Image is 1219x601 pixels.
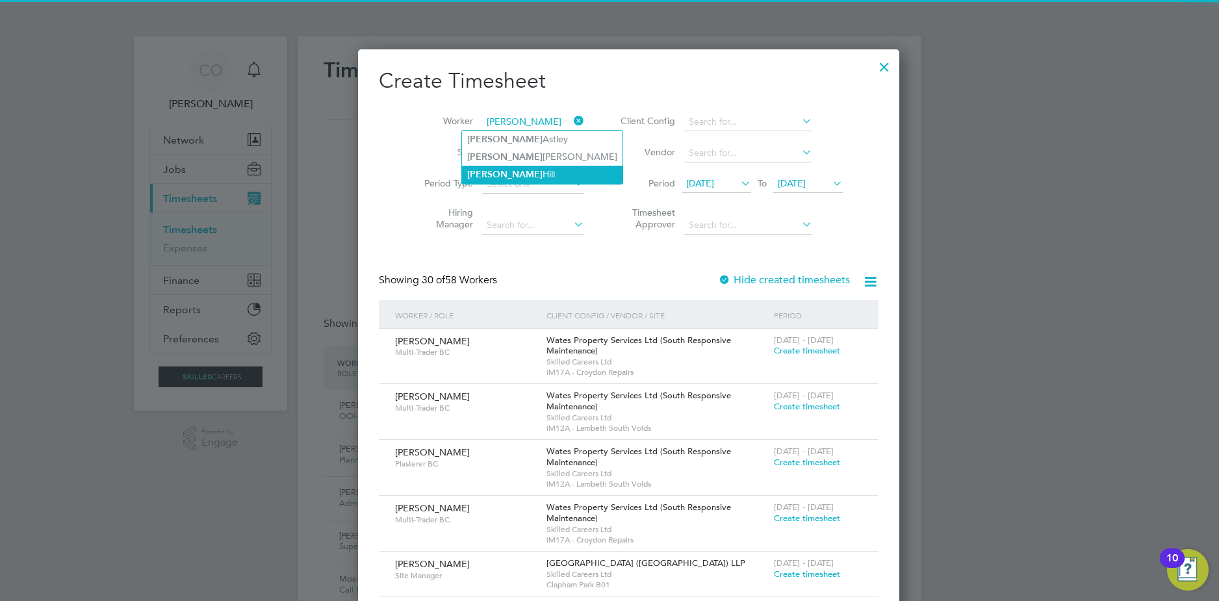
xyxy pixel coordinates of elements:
[415,177,473,189] label: Period Type
[395,459,537,469] span: Plasterer BC
[774,569,840,580] span: Create timesheet
[422,274,497,287] span: 58 Workers
[422,274,445,287] span: 30 of
[546,468,767,479] span: Skilled Careers Ltd
[379,274,500,287] div: Showing
[392,300,543,330] div: Worker / Role
[546,423,767,433] span: IM12A - Lambeth South Voids
[774,457,840,468] span: Create timesheet
[546,535,767,545] span: IM17A - Croydon Repairs
[1167,549,1209,591] button: Open Resource Center, 10 new notifications
[617,207,675,230] label: Timesheet Approver
[462,131,622,148] li: Astley
[543,300,771,330] div: Client Config / Vendor / Site
[774,446,834,457] span: [DATE] - [DATE]
[395,347,537,357] span: Multi-Trader BC
[415,115,473,127] label: Worker
[718,274,850,287] label: Hide created timesheets
[395,446,470,458] span: [PERSON_NAME]
[395,335,470,347] span: [PERSON_NAME]
[754,175,771,192] span: To
[546,502,731,524] span: Wates Property Services Ltd (South Responsive Maintenance)
[467,169,543,180] b: [PERSON_NAME]
[546,569,767,580] span: Skilled Careers Ltd
[617,146,675,158] label: Vendor
[546,390,731,412] span: Wates Property Services Ltd (South Responsive Maintenance)
[546,479,767,489] span: IM12A - Lambeth South Voids
[482,216,584,235] input: Search for...
[415,146,473,158] label: Site
[395,502,470,514] span: [PERSON_NAME]
[415,207,473,230] label: Hiring Manager
[546,557,745,569] span: [GEOGRAPHIC_DATA] ([GEOGRAPHIC_DATA]) LLP
[778,177,806,189] span: [DATE]
[546,446,731,468] span: Wates Property Services Ltd (South Responsive Maintenance)
[462,166,622,183] li: Hill
[546,335,731,357] span: Wates Property Services Ltd (South Responsive Maintenance)
[686,177,714,189] span: [DATE]
[395,558,470,570] span: [PERSON_NAME]
[774,513,840,524] span: Create timesheet
[462,148,622,166] li: [PERSON_NAME]
[774,401,840,412] span: Create timesheet
[395,570,537,581] span: Site Manager
[1166,558,1178,575] div: 10
[684,113,812,131] input: Search for...
[482,113,584,131] input: Search for...
[467,151,543,162] b: [PERSON_NAME]
[684,216,812,235] input: Search for...
[546,524,767,535] span: Skilled Careers Ltd
[546,357,767,367] span: Skilled Careers Ltd
[774,335,834,346] span: [DATE] - [DATE]
[546,413,767,423] span: Skilled Careers Ltd
[774,345,840,356] span: Create timesheet
[395,390,470,402] span: [PERSON_NAME]
[617,115,675,127] label: Client Config
[684,144,812,162] input: Search for...
[395,515,537,525] span: Multi-Trader BC
[395,403,537,413] span: Multi-Trader BC
[546,367,767,377] span: IM17A - Croydon Repairs
[771,300,866,330] div: Period
[467,134,543,145] b: [PERSON_NAME]
[774,502,834,513] span: [DATE] - [DATE]
[617,177,675,189] label: Period
[546,580,767,590] span: Clapham Park B01
[774,390,834,401] span: [DATE] - [DATE]
[379,68,879,95] h2: Create Timesheet
[774,557,834,569] span: [DATE] - [DATE]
